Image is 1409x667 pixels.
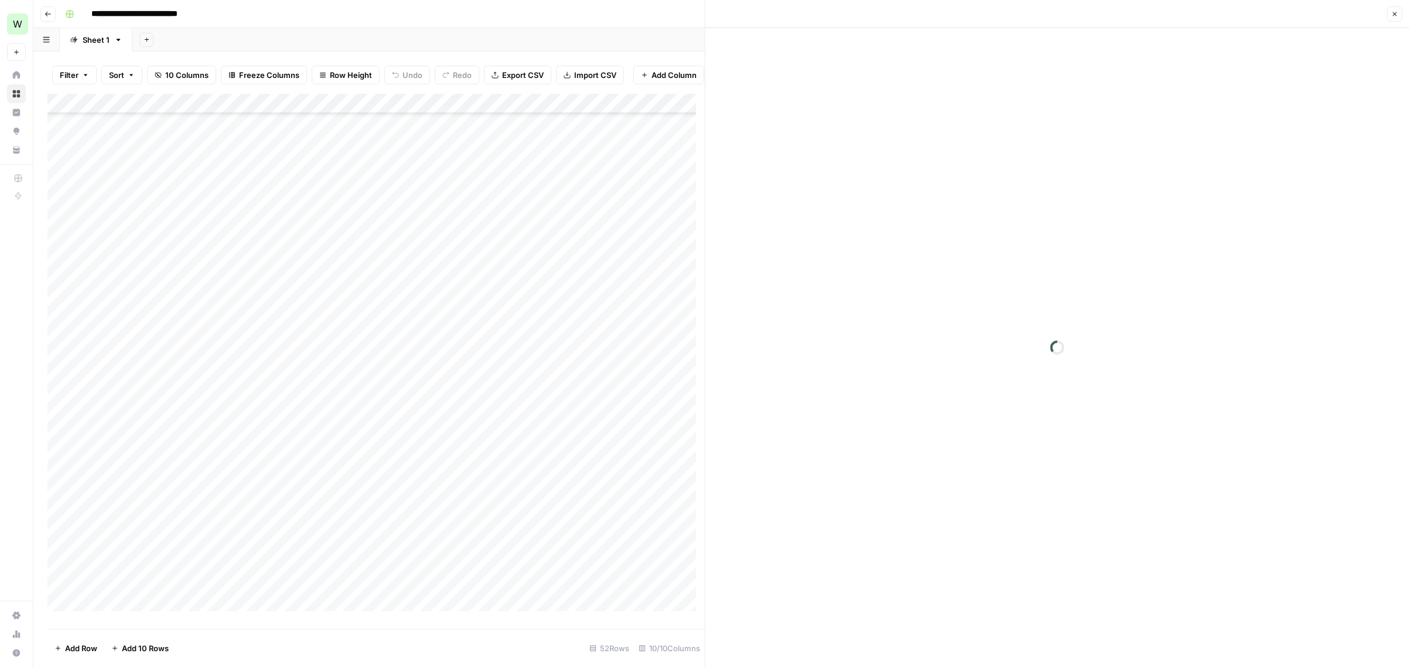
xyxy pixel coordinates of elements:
[104,639,176,658] button: Add 10 Rows
[7,644,26,662] button: Help + Support
[7,9,26,39] button: Workspace: Workspace1
[7,141,26,159] a: Your Data
[83,34,110,46] div: Sheet 1
[402,69,422,81] span: Undo
[556,66,624,84] button: Import CSV
[165,69,209,81] span: 10 Columns
[60,69,79,81] span: Filter
[7,103,26,122] a: Insights
[239,69,299,81] span: Freeze Columns
[585,639,634,658] div: 52 Rows
[651,69,697,81] span: Add Column
[122,642,169,654] span: Add 10 Rows
[7,606,26,625] a: Settings
[574,69,616,81] span: Import CSV
[312,66,380,84] button: Row Height
[7,84,26,103] a: Browse
[330,69,372,81] span: Row Height
[502,69,544,81] span: Export CSV
[7,625,26,644] a: Usage
[60,28,132,52] a: Sheet 1
[221,66,307,84] button: Freeze Columns
[634,639,705,658] div: 10/10 Columns
[633,66,704,84] button: Add Column
[453,69,472,81] span: Redo
[47,639,104,658] button: Add Row
[65,642,97,654] span: Add Row
[13,17,22,31] span: W
[435,66,479,84] button: Redo
[101,66,142,84] button: Sort
[147,66,216,84] button: 10 Columns
[109,69,124,81] span: Sort
[7,122,26,141] a: Opportunities
[52,66,97,84] button: Filter
[484,66,551,84] button: Export CSV
[384,66,430,84] button: Undo
[7,66,26,84] a: Home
